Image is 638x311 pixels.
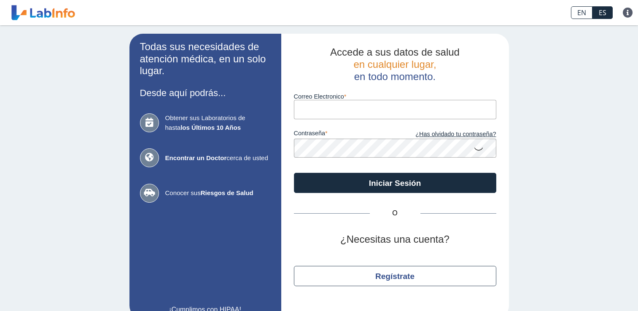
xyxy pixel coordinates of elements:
label: Correo Electronico [294,93,496,100]
span: cerca de usted [165,153,271,163]
span: en todo momento. [354,71,436,82]
button: Iniciar Sesión [294,173,496,193]
span: Conocer sus [165,188,271,198]
button: Regístrate [294,266,496,286]
h2: Todas sus necesidades de atención médica, en un solo lugar. [140,41,271,77]
a: ES [592,6,613,19]
span: O [370,208,420,218]
b: los Últimos 10 Años [180,124,241,131]
span: en cualquier lugar, [353,59,436,70]
b: Riesgos de Salud [201,189,253,196]
a: ¿Has olvidado tu contraseña? [395,130,496,139]
a: EN [571,6,592,19]
h2: ¿Necesitas una cuenta? [294,233,496,246]
label: contraseña [294,130,395,139]
h3: Desde aquí podrás... [140,88,271,98]
span: Accede a sus datos de salud [330,46,460,58]
span: Obtener sus Laboratorios de hasta [165,113,271,132]
b: Encontrar un Doctor [165,154,227,161]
